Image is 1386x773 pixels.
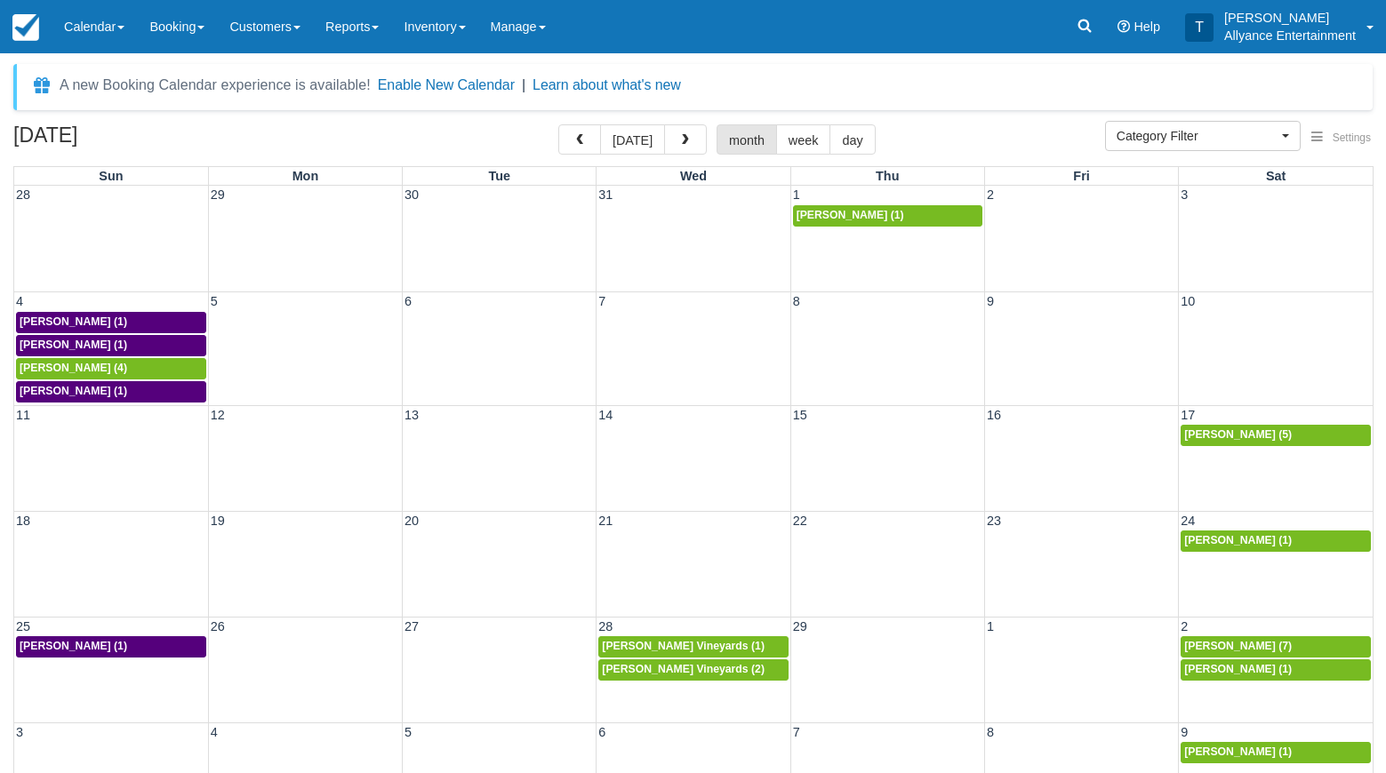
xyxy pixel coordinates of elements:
[985,294,996,308] span: 9
[1134,20,1160,34] span: Help
[60,75,371,96] div: A new Booking Calendar experience is available!
[488,169,510,183] span: Tue
[597,187,614,202] span: 31
[403,725,413,739] span: 5
[597,619,614,634] span: 28
[1117,127,1278,145] span: Category Filter
[378,76,515,94] button: Enable New Calendar
[14,187,32,202] span: 28
[829,124,875,155] button: day
[1181,659,1371,681] a: [PERSON_NAME] (1)
[793,205,982,227] a: [PERSON_NAME] (1)
[1179,514,1197,528] span: 24
[403,514,421,528] span: 20
[797,209,904,221] span: [PERSON_NAME] (1)
[403,187,421,202] span: 30
[1181,530,1371,552] a: [PERSON_NAME] (1)
[1179,294,1197,308] span: 10
[985,187,996,202] span: 2
[1073,169,1089,183] span: Fri
[403,619,421,634] span: 27
[533,77,681,92] a: Learn about what's new
[209,725,220,739] span: 4
[1333,131,1371,144] span: Settings
[1301,125,1382,151] button: Settings
[1179,408,1197,422] span: 17
[680,169,707,183] span: Wed
[985,619,996,634] span: 1
[1181,425,1371,446] a: [PERSON_NAME] (5)
[985,514,1003,528] span: 23
[20,339,127,351] span: [PERSON_NAME] (1)
[1184,663,1292,675] span: [PERSON_NAME] (1)
[1224,27,1356,44] p: Allyance Entertainment
[14,408,32,422] span: 11
[1105,121,1301,151] button: Category Filter
[14,619,32,634] span: 25
[209,408,227,422] span: 12
[14,725,25,739] span: 3
[1181,742,1371,763] a: [PERSON_NAME] (1)
[1266,169,1286,183] span: Sat
[16,335,206,356] a: [PERSON_NAME] (1)
[791,408,809,422] span: 15
[292,169,319,183] span: Mon
[20,640,127,652] span: [PERSON_NAME] (1)
[16,381,206,402] a: [PERSON_NAME] (1)
[1184,745,1292,758] span: [PERSON_NAME] (1)
[597,514,614,528] span: 21
[597,294,607,308] span: 7
[1118,20,1130,33] i: Help
[20,385,127,397] span: [PERSON_NAME] (1)
[209,619,227,634] span: 26
[600,124,665,155] button: [DATE]
[1224,9,1356,27] p: [PERSON_NAME]
[209,514,227,528] span: 19
[597,408,614,422] span: 14
[14,514,32,528] span: 18
[791,187,802,202] span: 1
[791,725,802,739] span: 7
[99,169,123,183] span: Sun
[602,640,765,652] span: [PERSON_NAME] Vineyards (1)
[791,514,809,528] span: 22
[1179,619,1190,634] span: 2
[1179,187,1190,202] span: 3
[16,636,206,657] a: [PERSON_NAME] (1)
[522,77,525,92] span: |
[776,124,831,155] button: week
[985,408,1003,422] span: 16
[602,663,765,675] span: [PERSON_NAME] Vineyards (2)
[1185,13,1214,42] div: T
[20,315,127,328] span: [PERSON_NAME] (1)
[209,294,220,308] span: 5
[598,659,788,681] a: [PERSON_NAME] Vineyards (2)
[1184,640,1292,652] span: [PERSON_NAME] (7)
[1181,636,1371,657] a: [PERSON_NAME] (7)
[717,124,777,155] button: month
[20,362,127,374] span: [PERSON_NAME] (4)
[403,408,421,422] span: 13
[597,725,607,739] span: 6
[791,294,802,308] span: 8
[598,636,788,657] a: [PERSON_NAME] Vineyards (1)
[16,358,206,379] a: [PERSON_NAME] (4)
[876,169,899,183] span: Thu
[791,619,809,634] span: 29
[1179,725,1190,739] span: 9
[1184,534,1292,546] span: [PERSON_NAME] (1)
[209,187,227,202] span: 29
[13,124,238,157] h2: [DATE]
[1184,428,1292,441] span: [PERSON_NAME] (5)
[16,312,206,333] a: [PERSON_NAME] (1)
[985,725,996,739] span: 8
[12,14,39,41] img: checkfront-main-nav-mini-logo.png
[403,294,413,308] span: 6
[14,294,25,308] span: 4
